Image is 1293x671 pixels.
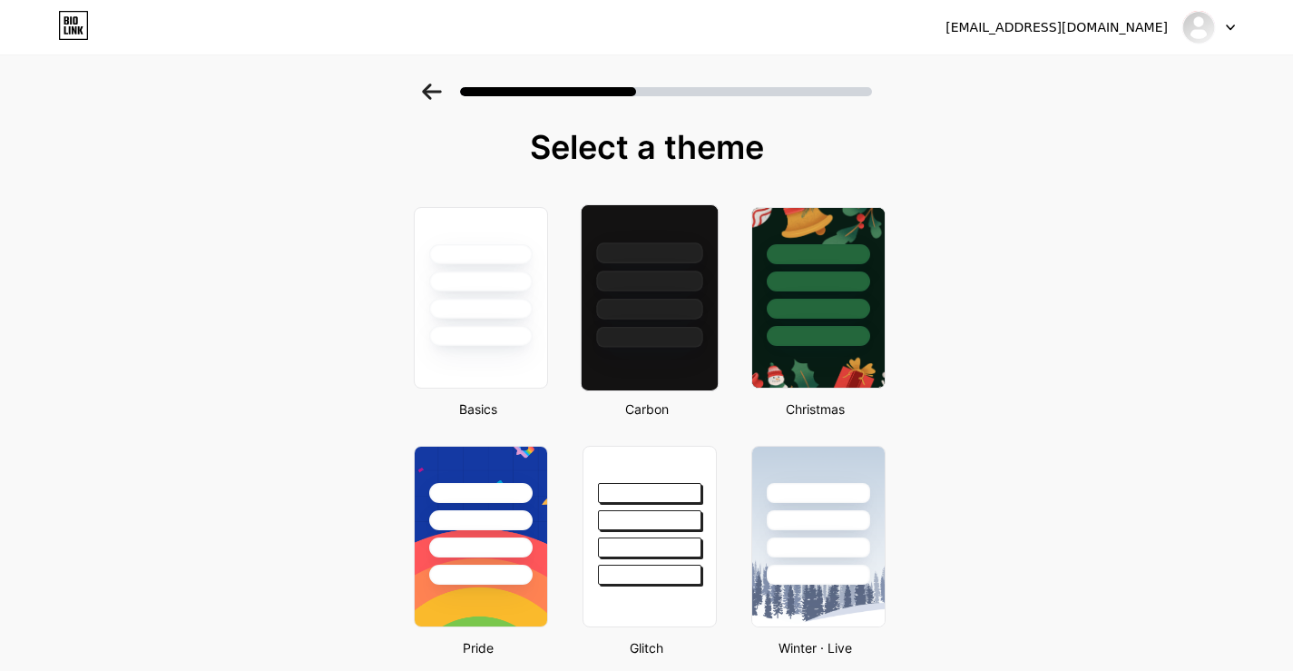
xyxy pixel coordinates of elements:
[408,638,548,657] div: Pride
[577,638,717,657] div: Glitch
[1181,10,1216,44] img: Người Lạ.
[746,400,886,419] div: Christmas
[408,400,548,419] div: Basics
[945,18,1168,37] div: [EMAIL_ADDRESS][DOMAIN_NAME]
[407,129,887,165] div: Select a theme
[746,638,886,657] div: Winter · Live
[577,400,717,419] div: Carbon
